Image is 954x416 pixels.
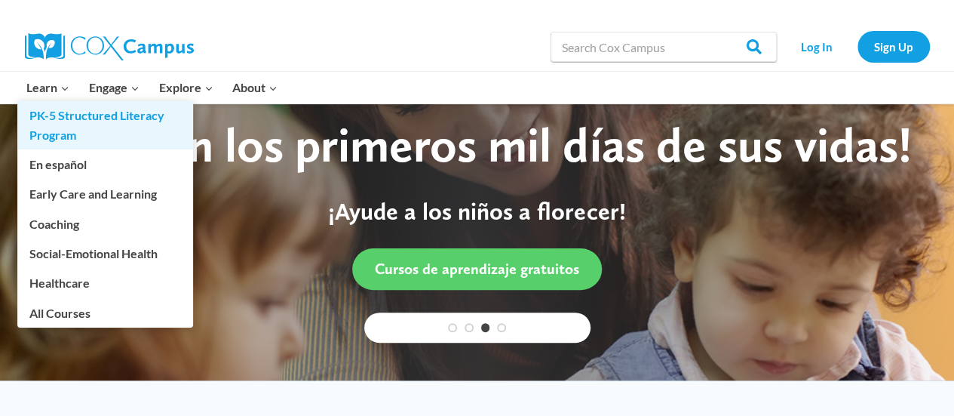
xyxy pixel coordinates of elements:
[30,197,924,226] p: ¡Ayude a los niños a florecer!
[352,248,602,290] a: Cursos de aprendizaje gratuitos
[30,58,924,174] div: ¡Haz una diferencia en el futuro de los niños en los primeros mil días de sus vidas!
[375,260,579,278] span: Cursos de aprendizaje gratuitos
[17,101,193,149] a: PK-5 Structured Literacy Program
[17,269,193,297] a: Healthcare
[857,31,930,62] a: Sign Up
[17,72,287,103] nav: Primary Navigation
[465,323,474,332] a: 2
[17,239,193,268] a: Social-Emotional Health
[481,323,490,332] a: 3
[222,72,287,103] button: Child menu of About
[784,31,930,62] nav: Secondary Navigation
[497,323,506,332] a: 4
[17,209,193,238] a: Coaching
[551,32,777,62] input: Search Cox Campus
[79,72,149,103] button: Child menu of Engage
[448,323,457,332] a: 1
[149,72,223,103] button: Child menu of Explore
[784,31,850,62] a: Log In
[17,180,193,208] a: Early Care and Learning
[17,150,193,179] a: En español
[17,72,80,103] button: Child menu of Learn
[17,298,193,327] a: All Courses
[25,33,194,60] img: Cox Campus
